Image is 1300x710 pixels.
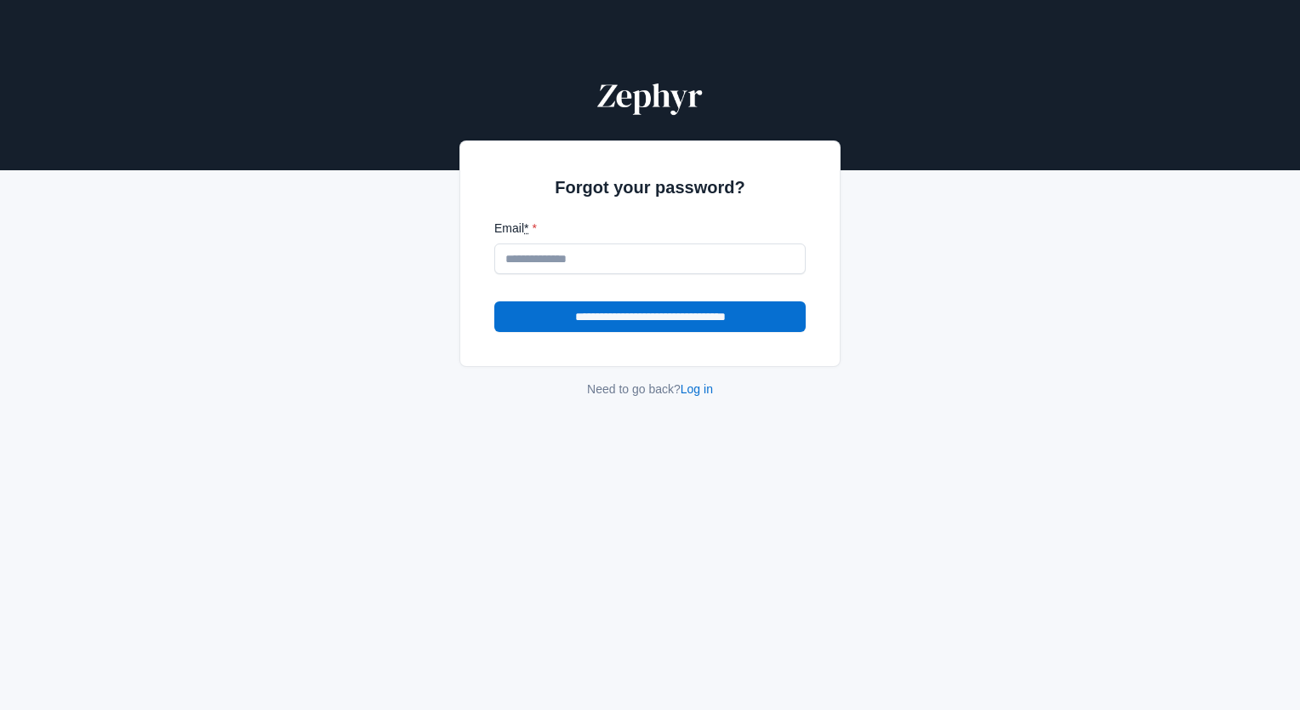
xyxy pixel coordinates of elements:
a: Log in [681,382,713,396]
img: Zephyr Logo [594,75,706,116]
div: Need to go back? [459,381,841,398]
h2: Forgot your password? [494,175,806,199]
label: Email [494,220,806,237]
abbr: required [524,221,528,235]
